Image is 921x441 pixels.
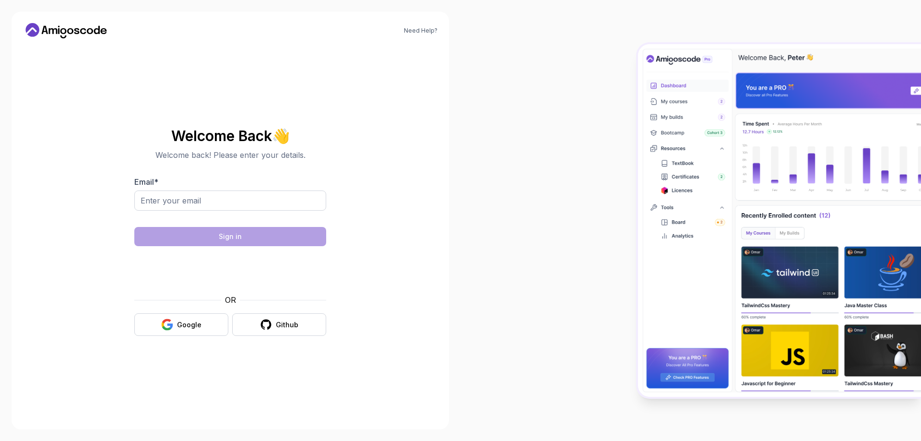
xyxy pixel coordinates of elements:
a: Home link [23,23,109,38]
a: Need Help? [404,27,437,35]
label: Email * [134,177,158,187]
div: Sign in [219,232,242,241]
span: 👋 [271,127,291,144]
input: Enter your email [134,191,326,211]
button: Google [134,313,228,336]
div: Google [177,320,201,330]
h2: Welcome Back [134,128,326,143]
button: Github [232,313,326,336]
iframe: Widżet zawierający pole wyboru dla wyzwania bezpieczeństwa hCaptcha [158,252,303,288]
div: Github [276,320,298,330]
button: Sign in [134,227,326,246]
img: Amigoscode Dashboard [638,44,921,397]
p: OR [225,294,236,306]
p: Welcome back! Please enter your details. [134,149,326,161]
